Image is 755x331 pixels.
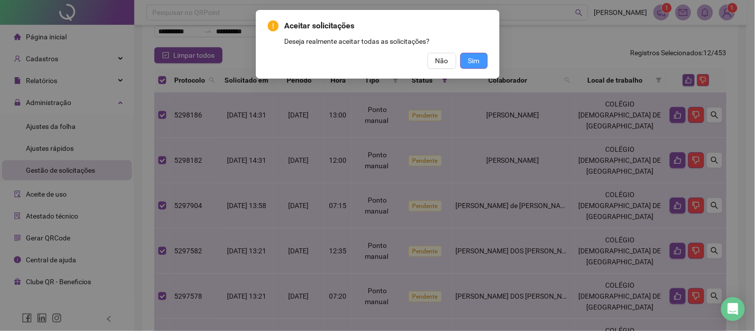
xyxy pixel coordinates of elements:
[435,55,448,66] span: Não
[285,20,488,32] span: Aceitar solicitações
[428,53,456,69] button: Não
[460,53,488,69] button: Sim
[468,55,480,66] span: Sim
[285,36,488,47] div: Deseja realmente aceitar todas as solicitações?
[268,20,279,31] span: exclamation-circle
[721,297,745,321] div: Open Intercom Messenger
